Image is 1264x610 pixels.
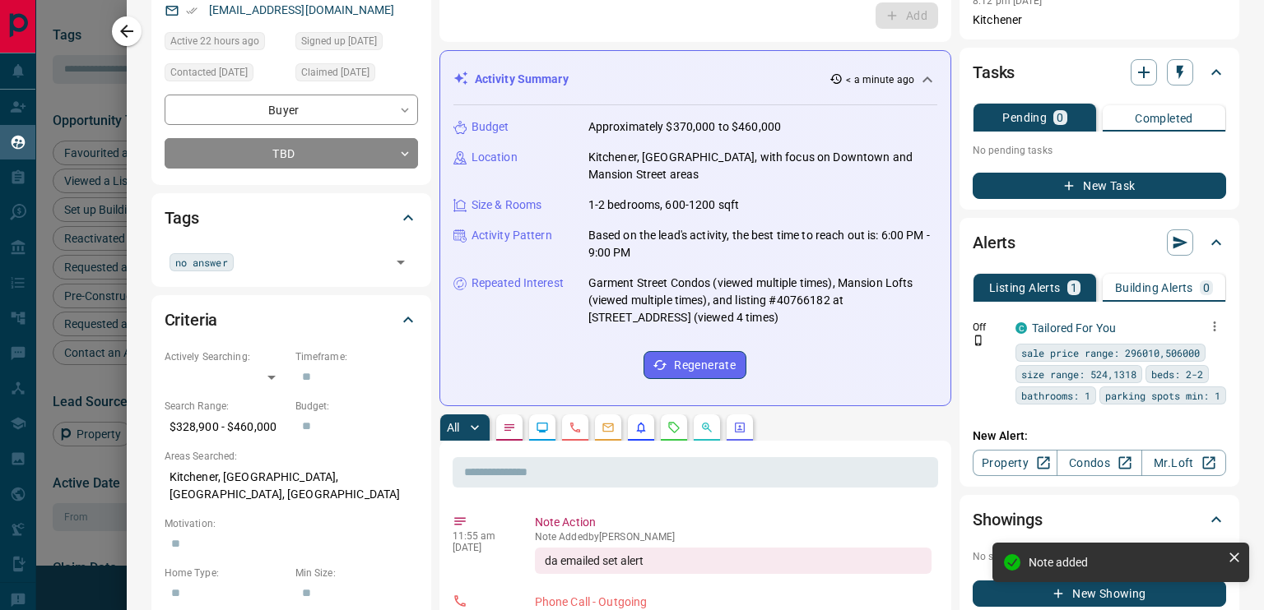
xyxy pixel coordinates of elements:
[973,229,1015,256] h2: Alerts
[295,399,418,414] p: Budget:
[973,549,1226,564] p: No showings booked
[503,421,516,434] svg: Notes
[165,414,287,441] p: $328,900 - $460,000
[1015,322,1027,334] div: condos.ca
[973,59,1015,85] h2: Tasks
[165,205,199,231] h2: Tags
[588,275,937,326] p: Garment Street Condos (viewed multiple times), Mansion Lofts (viewed multiple times), and listing...
[165,198,418,238] div: Tags
[165,95,418,125] div: Buyer
[170,64,248,81] span: Contacted [DATE]
[536,421,549,434] svg: Lead Browsing Activity
[973,12,1226,29] p: Kitchener
[295,63,418,86] div: Tue Sep 09 2025
[973,320,1006,335] p: Off
[389,251,412,274] button: Open
[295,32,418,55] div: Tue Sep 09 2025
[973,173,1226,199] button: New Task
[165,307,218,333] h2: Criteria
[535,531,932,543] p: Note Added by [PERSON_NAME]
[1057,112,1063,123] p: 0
[170,33,259,49] span: Active 22 hours ago
[602,421,615,434] svg: Emails
[301,33,377,49] span: Signed up [DATE]
[634,421,648,434] svg: Listing Alerts
[973,53,1226,92] div: Tasks
[475,71,569,88] p: Activity Summary
[165,516,418,531] p: Motivation:
[973,223,1226,262] div: Alerts
[973,500,1226,539] div: Showings
[295,349,418,364] p: Timeframe:
[846,72,914,87] p: < a minute ago
[165,138,418,169] div: TBD
[301,64,369,81] span: Claimed [DATE]
[1141,450,1226,476] a: Mr.Loft
[588,149,937,183] p: Kitchener, [GEOGRAPHIC_DATA], with focus on Downtown and Mansion Street areas
[588,227,937,261] p: Based on the lead's activity, the best time to reach out is: 6:00 PM - 9:00 PM
[1021,387,1090,404] span: bathrooms: 1
[667,421,681,434] svg: Requests
[447,422,460,433] p: All
[295,566,418,580] p: Min Size:
[165,449,418,464] p: Areas Searched:
[453,64,937,95] div: Activity Summary< a minute ago
[973,580,1226,607] button: New Showing
[1057,450,1141,476] a: Condos
[569,421,582,434] svg: Calls
[186,5,197,16] svg: Email Verified
[472,196,542,214] p: Size & Rooms
[535,514,932,531] p: Note Action
[209,3,395,16] a: [EMAIL_ADDRESS][DOMAIN_NAME]
[472,118,509,136] p: Budget
[1029,556,1221,569] div: Note added
[973,506,1043,533] h2: Showings
[973,450,1057,476] a: Property
[1203,282,1210,293] p: 0
[165,464,418,508] p: Kitchener, [GEOGRAPHIC_DATA], [GEOGRAPHIC_DATA], [GEOGRAPHIC_DATA]
[165,63,287,86] div: Thu Sep 11 2025
[1032,321,1116,335] a: Tailored For You
[535,548,932,574] div: da emailed set alert
[1115,282,1193,293] p: Building Alerts
[472,275,564,292] p: Repeated Interest
[1151,366,1203,382] span: beds: 2-2
[165,566,287,580] p: Home Type:
[700,421,713,434] svg: Opportunities
[472,149,518,166] p: Location
[1021,344,1200,361] span: sale price range: 296010,506000
[1135,113,1193,124] p: Completed
[1105,387,1220,404] span: parking spots min: 1
[644,351,746,379] button: Regenerate
[733,421,746,434] svg: Agent Actions
[989,282,1061,293] p: Listing Alerts
[973,335,984,346] svg: Push Notification Only
[175,254,228,270] span: no answer
[453,542,510,553] p: [DATE]
[165,349,287,364] p: Actively Searching:
[165,300,418,340] div: Criteria
[165,399,287,414] p: Search Range:
[588,196,740,214] p: 1-2 bedrooms, 600-1200 sqft
[1002,112,1047,123] p: Pending
[472,227,552,244] p: Activity Pattern
[1021,366,1136,382] span: size range: 524,1318
[1071,282,1077,293] p: 1
[165,32,287,55] div: Mon Sep 15 2025
[453,530,510,542] p: 11:55 am
[973,138,1226,163] p: No pending tasks
[588,118,781,136] p: Approximately $370,000 to $460,000
[973,427,1226,445] p: New Alert:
